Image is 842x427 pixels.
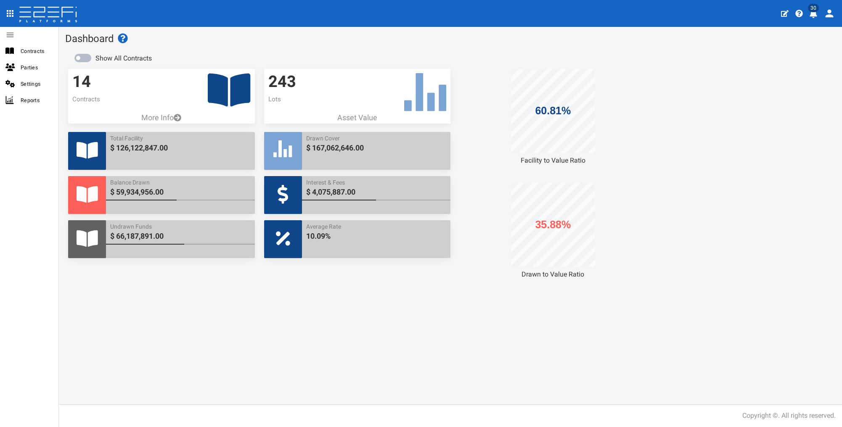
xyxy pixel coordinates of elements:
div: Facility to Value Ratio [460,156,646,166]
label: Show All Contracts [95,54,152,63]
span: $ 66,187,891.00 [110,231,250,242]
span: Drawn Cover [306,134,446,142]
span: $ 4,075,887.00 [306,187,446,198]
span: $ 167,062,646.00 [306,142,446,153]
span: Total Facility [110,134,250,142]
span: $ 59,934,956.00 [110,187,250,198]
div: Drawn to Value Ratio [460,270,646,279]
span: 10.09% [306,231,446,242]
h3: 14 [72,73,250,91]
span: Balance Drawn [110,178,250,187]
p: Asset Value [264,112,450,123]
h1: Dashboard [65,33,836,44]
a: More Info [68,112,254,123]
span: Parties [21,63,52,72]
span: Average Rate [306,222,446,231]
p: Lots [268,95,446,104]
h3: 243 [268,73,446,91]
div: Copyright ©. All rights reserved. [742,411,836,421]
span: Reports [21,95,52,105]
span: Contracts [21,46,52,56]
span: Undrawn Funds [110,222,250,231]
span: $ 126,122,847.00 [110,142,250,153]
span: Settings [21,79,52,89]
span: Interest & Fees [306,178,446,187]
p: Contracts [72,95,250,104]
